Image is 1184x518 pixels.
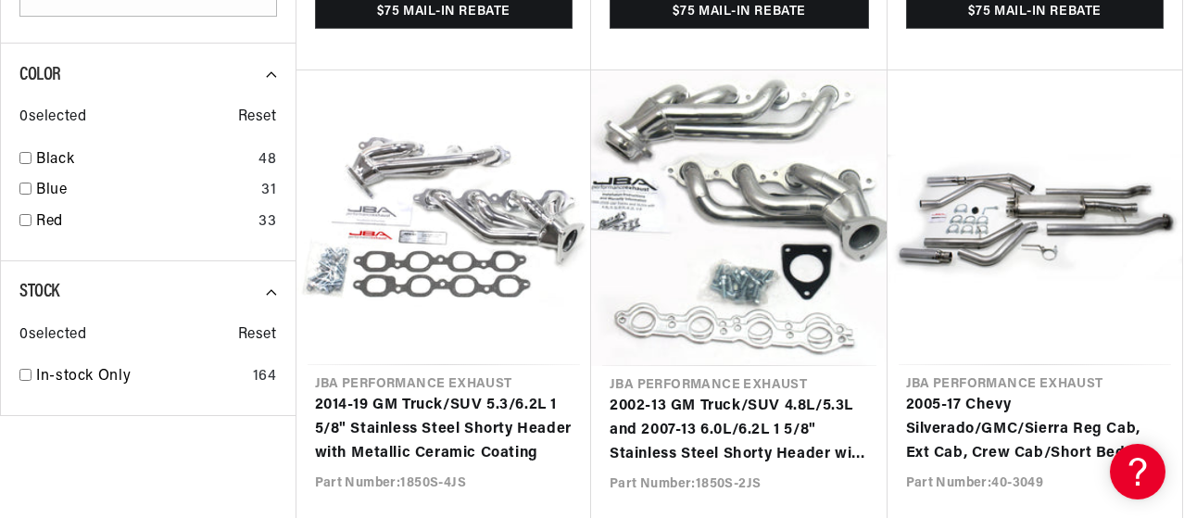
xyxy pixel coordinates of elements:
span: Reset [238,323,277,347]
div: 164 [253,365,277,389]
a: 2002-13 GM Truck/SUV 4.8L/5.3L and 2007-13 6.0L/6.2L 1 5/8" Stainless Steel Shorty Header with Me... [610,395,869,466]
span: Reset [238,106,277,130]
div: 33 [258,210,276,234]
span: 0 selected [19,323,86,347]
a: In-stock Only [36,365,246,389]
span: 0 selected [19,106,86,130]
div: 48 [258,148,276,172]
a: 2014-19 GM Truck/SUV 5.3/6.2L 1 5/8" Stainless Steel Shorty Header with Metallic Ceramic Coating [315,394,573,465]
span: Color [19,66,61,84]
a: 2005-17 Chevy Silverado/GMC/Sierra Reg Cab, Ext Cab, Crew Cab/Short Bed 4.3L/4.8L/5.3L 3-2 1/2" S... [906,394,1165,465]
span: Stock [19,283,59,301]
div: 31 [261,179,276,203]
a: Red [36,210,251,234]
a: Black [36,148,251,172]
a: Blue [36,179,254,203]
